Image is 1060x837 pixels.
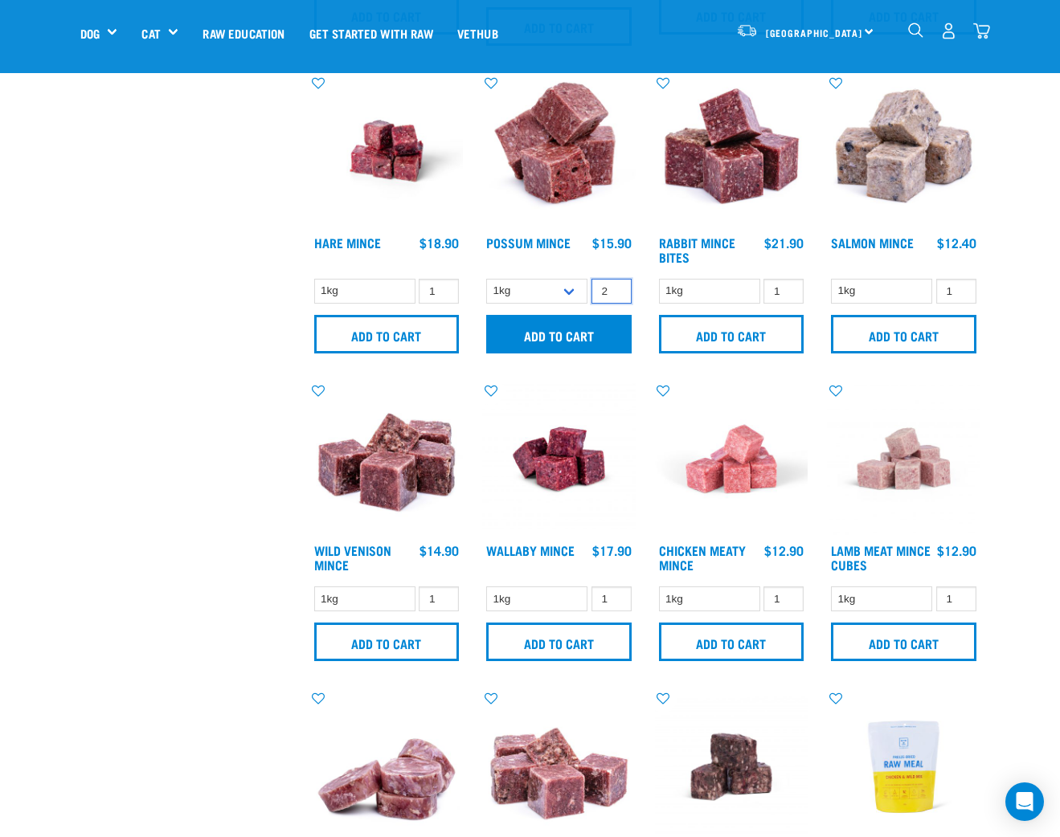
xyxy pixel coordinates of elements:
[314,546,391,568] a: Wild Venison Mince
[908,22,923,38] img: home-icon-1@2x.png
[592,235,632,250] div: $15.90
[831,546,931,568] a: Lamb Meat Mince Cubes
[592,543,632,557] div: $17.90
[763,279,804,304] input: 1
[486,239,571,246] a: Possum Mince
[831,239,914,246] a: Salmon Mince
[486,546,575,553] a: Wallaby Mince
[310,75,464,228] img: Raw Essentials Hare Mince Raw Bites For Cats & Dogs
[1005,782,1044,821] div: Open Intercom Messenger
[310,382,464,536] img: Pile Of Cubed Wild Venison Mince For Pets
[764,543,804,557] div: $12.90
[655,75,808,228] img: Whole Minced Rabbit Cubes 01
[659,239,735,260] a: Rabbit Mince Bites
[486,623,632,661] input: Add to cart
[659,623,804,661] input: Add to cart
[591,586,632,611] input: 1
[419,586,459,611] input: 1
[419,279,459,304] input: 1
[314,315,460,353] input: Add to cart
[314,239,381,246] a: Hare Mince
[141,24,160,43] a: Cat
[937,235,976,250] div: $12.40
[314,623,460,661] input: Add to cart
[486,315,632,353] input: Add to cart
[659,546,746,568] a: Chicken Meaty Mince
[937,543,976,557] div: $12.90
[482,75,636,228] img: 1102 Possum Mince 01
[419,235,459,250] div: $18.90
[766,30,863,35] span: [GEOGRAPHIC_DATA]
[973,22,990,39] img: home-icon@2x.png
[763,586,804,611] input: 1
[940,22,957,39] img: user.png
[190,1,297,65] a: Raw Education
[80,24,100,43] a: Dog
[827,382,980,536] img: Lamb Meat Mince
[297,1,445,65] a: Get started with Raw
[831,315,976,353] input: Add to cart
[827,75,980,228] img: 1141 Salmon Mince 01
[591,279,632,304] input: 1
[764,235,804,250] div: $21.90
[445,1,510,65] a: Vethub
[736,23,758,38] img: van-moving.png
[482,382,636,536] img: Wallaby Mince 1675
[659,315,804,353] input: Add to cart
[936,279,976,304] input: 1
[655,382,808,536] img: Chicken Meaty Mince
[419,543,459,557] div: $14.90
[831,623,976,661] input: Add to cart
[936,586,976,611] input: 1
